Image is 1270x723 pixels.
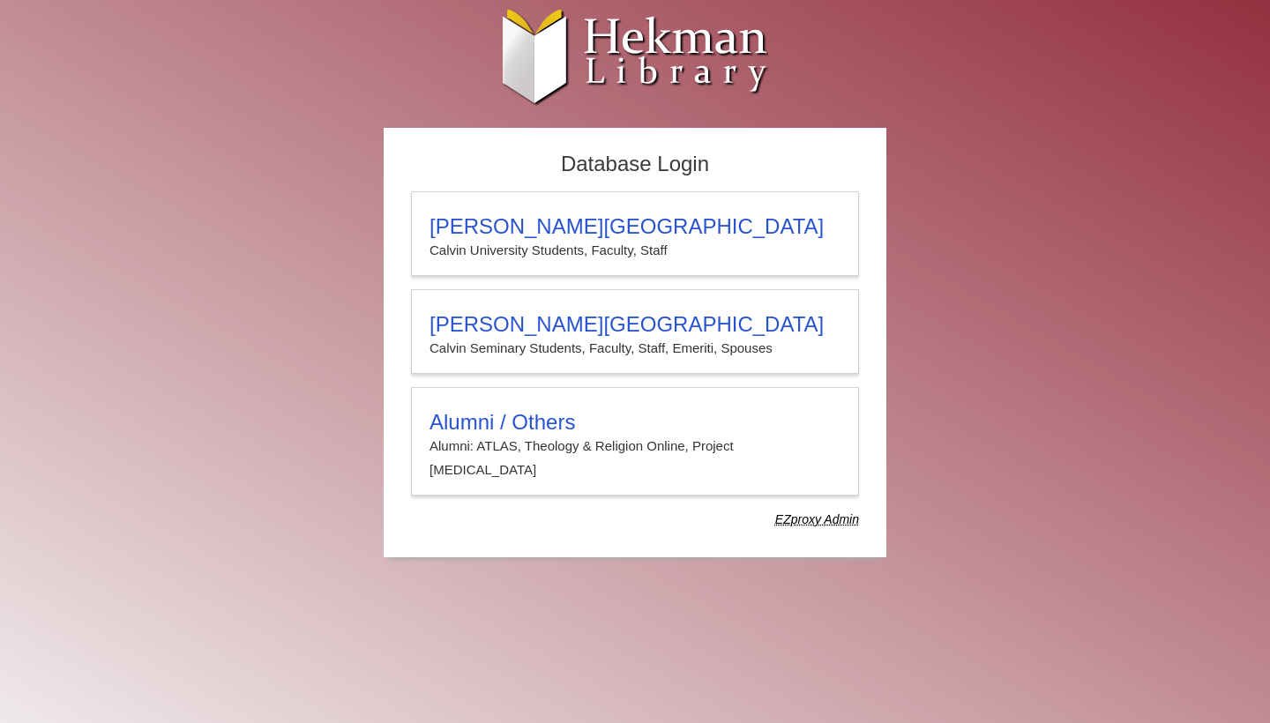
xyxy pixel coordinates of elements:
[402,146,868,183] h2: Database Login
[411,289,859,374] a: [PERSON_NAME][GEOGRAPHIC_DATA]Calvin Seminary Students, Faculty, Staff, Emeriti, Spouses
[430,239,840,262] p: Calvin University Students, Faculty, Staff
[411,191,859,276] a: [PERSON_NAME][GEOGRAPHIC_DATA]Calvin University Students, Faculty, Staff
[430,312,840,337] h3: [PERSON_NAME][GEOGRAPHIC_DATA]
[430,337,840,360] p: Calvin Seminary Students, Faculty, Staff, Emeriti, Spouses
[430,435,840,481] p: Alumni: ATLAS, Theology & Religion Online, Project [MEDICAL_DATA]
[430,214,840,239] h3: [PERSON_NAME][GEOGRAPHIC_DATA]
[775,512,859,526] dfn: Use Alumni login
[430,410,840,481] summary: Alumni / OthersAlumni: ATLAS, Theology & Religion Online, Project [MEDICAL_DATA]
[430,410,840,435] h3: Alumni / Others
